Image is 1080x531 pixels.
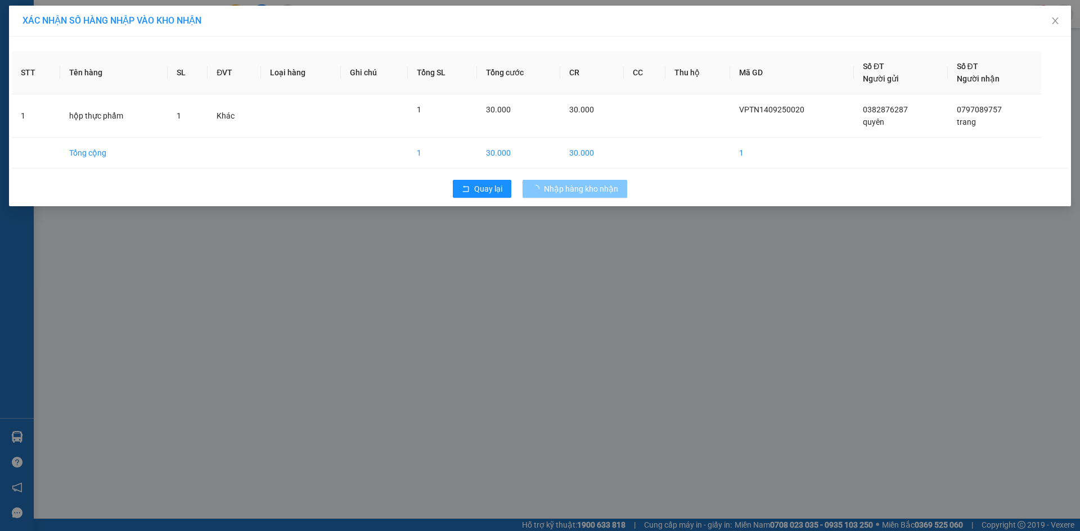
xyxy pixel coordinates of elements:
span: VPTN1409250020 [739,105,804,114]
td: 1 [408,138,478,169]
span: rollback [462,185,470,194]
span: Người nhận [957,74,1000,83]
th: SL [168,51,208,94]
td: hộp thực phẩm [60,94,167,138]
td: 1 [12,94,60,138]
th: Mã GD [730,51,854,94]
th: Loại hàng [261,51,340,94]
span: Nhập hàng kho nhận [544,183,618,195]
td: 1 [730,138,854,169]
span: XÁC NHẬN SỐ HÀNG NHẬP VÀO KHO NHẬN [22,15,201,26]
button: rollbackQuay lại [453,180,511,198]
span: Người gửi [863,74,899,83]
th: STT [12,51,60,94]
th: CR [560,51,624,94]
span: 0797089757 [957,105,1002,114]
button: Close [1039,6,1071,37]
button: Nhập hàng kho nhận [523,180,627,198]
span: 1 [417,105,421,114]
th: Thu hộ [665,51,730,94]
span: close [1051,16,1060,25]
span: quyên [863,117,884,126]
span: trang [957,117,976,126]
span: 30.000 [486,105,511,114]
td: 30.000 [477,138,560,169]
span: loading [532,185,544,193]
th: Tổng SL [408,51,478,94]
span: 1 [177,111,181,120]
span: Số ĐT [957,62,978,71]
td: Khác [208,94,261,138]
td: 30.000 [560,138,624,169]
span: 0382876287 [863,105,908,114]
span: Số ĐT [863,62,884,71]
th: Tên hàng [60,51,167,94]
span: Quay lại [474,183,502,195]
th: ĐVT [208,51,261,94]
span: 30.000 [569,105,594,114]
th: Tổng cước [477,51,560,94]
td: Tổng cộng [60,138,167,169]
th: CC [624,51,665,94]
th: Ghi chú [341,51,408,94]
